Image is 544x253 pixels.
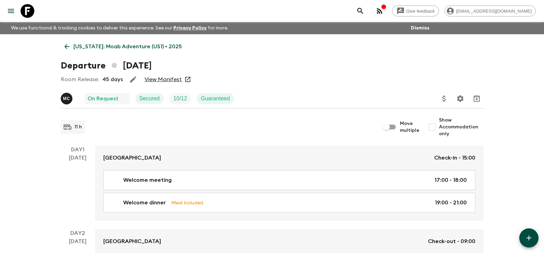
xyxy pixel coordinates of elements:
p: Day 2 [61,229,95,237]
a: View Manifest [144,76,182,83]
h1: Departure [DATE] [61,59,152,73]
p: Day 1 [61,146,95,154]
button: Archive (Completed, Cancelled or Unsynced Departures only) [470,92,484,105]
span: Give feedback [403,9,439,14]
a: Privacy Policy [173,26,207,30]
a: [US_STATE]: Moab Adventure (US1) • 2025 [61,40,186,53]
span: Show Accommodation only [439,117,484,137]
span: [EMAIL_ADDRESS][DOMAIN_NAME] [452,9,535,14]
p: Check-in - 15:00 [434,154,475,162]
p: Welcome dinner [123,199,166,207]
button: MC [61,93,74,104]
p: 45 days [102,75,123,84]
div: [DATE] [69,154,86,221]
div: Secured [135,93,164,104]
div: [EMAIL_ADDRESS][DOMAIN_NAME] [444,5,536,16]
a: Give feedback [392,5,439,16]
p: 17:00 - 18:00 [435,176,467,184]
p: 19:00 - 21:00 [435,199,467,207]
p: Check-out - 09:00 [428,237,475,245]
span: Move multiple [400,120,420,134]
p: On Request [88,94,118,103]
a: Welcome dinnerMeal Included19:00 - 21:00 [103,193,475,213]
button: Settings [453,92,467,105]
button: menu [4,4,18,18]
p: We use functional & tracking cookies to deliver this experience. See our for more. [8,22,231,34]
p: Secured [139,94,160,103]
p: Welcome meeting [123,176,172,184]
p: Meal Included [171,199,203,206]
p: Room Release: [61,75,99,84]
a: [GEOGRAPHIC_DATA]Check-in - 15:00 [95,146,484,170]
p: [US_STATE]: Moab Adventure (US1) • 2025 [73,42,182,51]
button: Dismiss [409,23,431,33]
button: Update Price, Early Bird Discount and Costs [437,92,451,105]
p: Guaranteed [201,94,230,103]
button: search adventures [354,4,367,18]
a: Welcome meeting17:00 - 18:00 [103,170,475,190]
p: [GEOGRAPHIC_DATA] [103,237,161,245]
div: Trip Fill [169,93,191,104]
span: Megan Chinworth [61,95,74,100]
p: 11 h [74,124,82,130]
p: 10 / 12 [173,94,187,103]
p: M C [63,96,70,101]
p: [GEOGRAPHIC_DATA] [103,154,161,162]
